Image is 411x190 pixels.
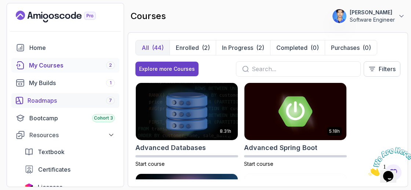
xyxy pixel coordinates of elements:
[350,9,395,16] p: [PERSON_NAME]
[11,93,119,108] a: roadmaps
[11,58,119,73] a: courses
[136,40,170,55] button: All(44)
[3,3,6,9] span: 1
[135,143,206,153] h2: Advanced Databases
[131,10,166,22] h2: courses
[109,98,112,103] span: 7
[364,61,400,77] button: Filters
[276,43,308,52] p: Completed
[3,3,48,32] img: Chat attention grabber
[325,40,377,55] button: Purchases(0)
[256,43,264,52] div: (2)
[29,114,115,123] div: Bootcamp
[222,43,253,52] p: In Progress
[20,145,119,159] a: textbook
[350,16,395,23] p: Software Engineer
[11,40,119,55] a: home
[329,128,340,134] p: 5.18h
[11,128,119,142] button: Resources
[29,43,115,52] div: Home
[29,61,115,70] div: My Courses
[11,76,119,90] a: builds
[38,165,70,174] span: Certificates
[139,65,195,73] div: Explore more Courses
[135,161,165,167] span: Start course
[332,9,346,23] img: user profile image
[16,11,113,22] a: Landing page
[244,83,346,140] img: Advanced Spring Boot card
[252,65,354,73] input: Search...
[152,43,164,52] div: (44)
[216,40,270,55] button: In Progress(2)
[142,43,149,52] p: All
[110,80,112,86] span: 1
[244,143,317,153] h2: Advanced Spring Boot
[365,144,411,179] iframe: chat widget
[29,78,115,87] div: My Builds
[94,115,113,121] span: Cohort 3
[244,161,273,167] span: Start course
[28,96,115,105] div: Roadmaps
[170,40,216,55] button: Enrolled(2)
[332,9,405,23] button: user profile image[PERSON_NAME]Software Engineer
[11,111,119,125] a: bootcamp
[29,131,115,139] div: Resources
[20,162,119,177] a: certificates
[331,43,360,52] p: Purchases
[270,40,325,55] button: Completed(0)
[38,147,65,156] span: Textbook
[379,65,396,73] p: Filters
[135,62,199,76] button: Explore more Courses
[136,83,238,140] img: Advanced Databases card
[363,43,371,52] div: (0)
[202,43,210,52] div: (2)
[220,128,231,134] p: 8.31h
[310,43,319,52] div: (0)
[176,43,199,52] p: Enrolled
[109,62,112,68] span: 2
